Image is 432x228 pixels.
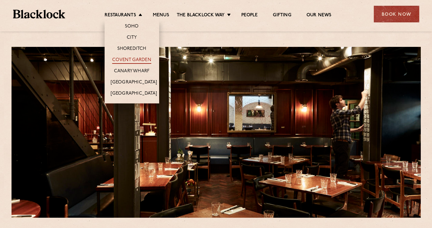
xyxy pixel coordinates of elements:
[273,12,291,19] a: Gifting
[111,91,157,97] a: [GEOGRAPHIC_DATA]
[374,6,419,22] div: Book Now
[114,68,149,75] a: Canary Wharf
[241,12,258,19] a: People
[105,12,136,19] a: Restaurants
[177,12,225,19] a: The Blacklock Way
[127,35,137,41] a: City
[111,80,157,86] a: [GEOGRAPHIC_DATA]
[112,57,151,64] a: Covent Garden
[117,46,146,53] a: Shoreditch
[13,10,65,18] img: BL_Textured_Logo-footer-cropped.svg
[306,12,332,19] a: Our News
[153,12,169,19] a: Menus
[125,24,139,30] a: Soho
